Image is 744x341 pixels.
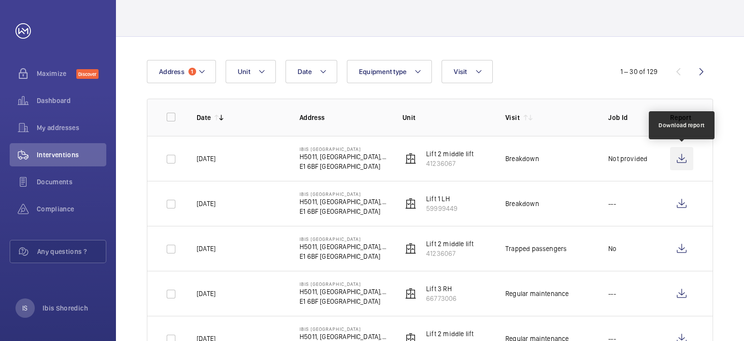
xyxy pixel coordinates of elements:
[505,154,539,163] div: Breakdown
[608,244,616,253] p: No
[300,113,387,122] p: Address
[505,244,567,253] div: Trapped passengers
[37,123,106,133] span: My addresses
[197,113,211,122] p: Date
[426,194,458,204] p: Lift 1 LH
[620,67,658,76] div: 1 – 30 of 129
[300,191,387,197] p: IBIS [GEOGRAPHIC_DATA]
[300,162,387,171] p: E1 6BF [GEOGRAPHIC_DATA]
[300,207,387,216] p: E1 6BF [GEOGRAPHIC_DATA]
[300,197,387,207] p: H5011, [GEOGRAPHIC_DATA], [STREET_ADDRESS]
[442,60,492,83] button: Visit
[298,68,312,75] span: Date
[608,154,647,163] p: Not provided
[347,60,432,83] button: Equipment type
[505,113,520,122] p: Visit
[286,60,337,83] button: Date
[37,247,106,256] span: Any questions ?
[608,289,616,298] p: ---
[405,153,416,164] img: elevator.svg
[405,288,416,299] img: elevator.svg
[426,249,473,258] p: 41236067
[37,177,106,187] span: Documents
[426,329,473,339] p: Lift 2 middle lift
[76,69,99,79] span: Discover
[405,243,416,254] img: elevator.svg
[359,68,407,75] span: Equipment type
[300,152,387,162] p: H5011, [GEOGRAPHIC_DATA], [STREET_ADDRESS]
[608,199,616,208] p: ---
[188,68,196,75] span: 1
[454,68,467,75] span: Visit
[300,281,387,287] p: IBIS [GEOGRAPHIC_DATA]
[300,326,387,332] p: IBIS [GEOGRAPHIC_DATA]
[658,121,705,130] div: Download report
[426,204,458,213] p: 59999449
[22,303,28,313] p: IS
[197,289,215,298] p: [DATE]
[300,252,387,261] p: E1 6BF [GEOGRAPHIC_DATA]
[608,113,655,122] p: Job Id
[37,150,106,160] span: Interventions
[226,60,276,83] button: Unit
[37,96,106,105] span: Dashboard
[402,113,490,122] p: Unit
[300,287,387,297] p: H5011, [GEOGRAPHIC_DATA], [STREET_ADDRESS]
[37,204,106,214] span: Compliance
[426,149,473,159] p: Lift 2 middle lift
[300,146,387,152] p: IBIS [GEOGRAPHIC_DATA]
[426,159,473,168] p: 41236067
[300,242,387,252] p: H5011, [GEOGRAPHIC_DATA], [STREET_ADDRESS]
[159,68,185,75] span: Address
[426,284,457,294] p: Lift 3 RH
[300,236,387,242] p: IBIS [GEOGRAPHIC_DATA]
[37,69,76,78] span: Maximize
[505,199,539,208] div: Breakdown
[405,198,416,209] img: elevator.svg
[197,199,215,208] p: [DATE]
[300,297,387,306] p: E1 6BF [GEOGRAPHIC_DATA]
[197,154,215,163] p: [DATE]
[147,60,216,83] button: Address1
[426,239,473,249] p: Lift 2 middle lift
[238,68,250,75] span: Unit
[505,289,569,298] div: Regular maintenance
[426,294,457,303] p: 66773006
[43,303,88,313] p: Ibis Shoredich
[197,244,215,253] p: [DATE]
